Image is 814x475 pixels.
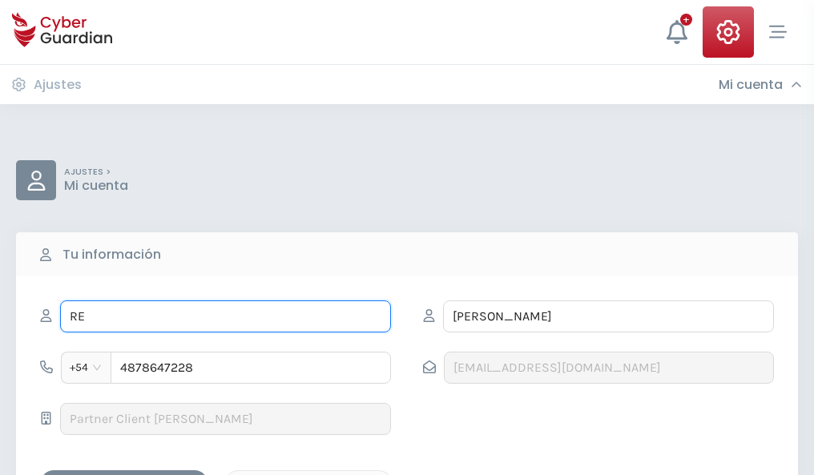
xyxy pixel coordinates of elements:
[34,77,82,93] h3: Ajustes
[62,245,161,264] b: Tu información
[680,14,692,26] div: +
[719,77,783,93] h3: Mi cuenta
[64,178,128,194] p: Mi cuenta
[64,167,128,178] p: AJUSTES >
[719,77,802,93] div: Mi cuenta
[70,356,103,380] span: +54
